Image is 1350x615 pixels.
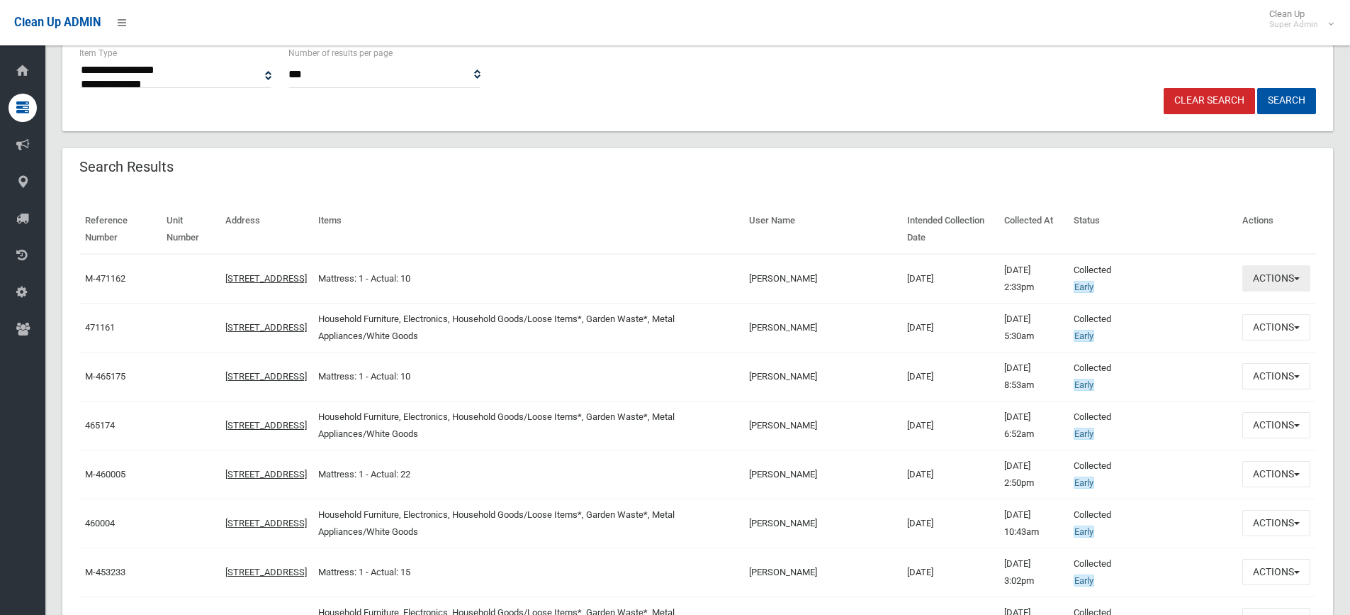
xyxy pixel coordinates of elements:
[1074,330,1094,342] span: Early
[1242,510,1310,536] button: Actions
[999,303,1068,352] td: [DATE] 5:30am
[220,205,313,254] th: Address
[161,205,220,254] th: Unit Number
[313,548,744,597] td: Mattress: 1 - Actual: 15
[1257,88,1316,114] button: Search
[313,450,744,499] td: Mattress: 1 - Actual: 22
[743,401,901,450] td: [PERSON_NAME]
[1074,379,1094,391] span: Early
[901,254,999,304] td: [DATE]
[1237,205,1316,254] th: Actions
[1068,450,1237,499] td: Collected
[999,548,1068,597] td: [DATE] 3:02pm
[313,205,744,254] th: Items
[225,273,307,284] a: [STREET_ADDRESS]
[85,518,115,528] a: 460004
[1242,314,1310,340] button: Actions
[901,401,999,450] td: [DATE]
[1242,265,1310,292] button: Actions
[743,352,901,401] td: [PERSON_NAME]
[901,352,999,401] td: [DATE]
[79,45,117,61] label: Item Type
[999,401,1068,450] td: [DATE] 6:52am
[85,371,125,382] a: M-465175
[999,254,1068,304] td: [DATE] 2:33pm
[1068,548,1237,597] td: Collected
[743,548,901,597] td: [PERSON_NAME]
[1074,575,1094,587] span: Early
[1242,559,1310,585] button: Actions
[1068,254,1237,304] td: Collected
[1068,205,1237,254] th: Status
[313,401,744,450] td: Household Furniture, Electronics, Household Goods/Loose Items*, Garden Waste*, Metal Appliances/W...
[85,322,115,333] a: 471161
[85,469,125,480] a: M-460005
[225,567,307,577] a: [STREET_ADDRESS]
[1262,9,1332,30] span: Clean Up
[225,518,307,528] a: [STREET_ADDRESS]
[62,153,191,181] header: Search Results
[225,420,307,431] a: [STREET_ADDRESS]
[901,548,999,597] td: [DATE]
[225,371,307,382] a: [STREET_ADDRESS]
[999,352,1068,401] td: [DATE] 8:53am
[85,420,115,431] a: 465174
[999,450,1068,499] td: [DATE] 2:50pm
[1242,461,1310,487] button: Actions
[313,254,744,304] td: Mattress: 1 - Actual: 10
[1068,352,1237,401] td: Collected
[1074,281,1094,293] span: Early
[999,205,1068,254] th: Collected At
[225,469,307,480] a: [STREET_ADDRESS]
[79,205,161,254] th: Reference Number
[225,322,307,333] a: [STREET_ADDRESS]
[1068,401,1237,450] td: Collected
[85,273,125,284] a: M-471162
[901,450,999,499] td: [DATE]
[85,567,125,577] a: M-453233
[999,499,1068,548] td: [DATE] 10:43am
[743,205,901,254] th: User Name
[1074,526,1094,538] span: Early
[1068,499,1237,548] td: Collected
[743,303,901,352] td: [PERSON_NAME]
[901,205,999,254] th: Intended Collection Date
[1068,303,1237,352] td: Collected
[743,499,901,548] td: [PERSON_NAME]
[1242,412,1310,438] button: Actions
[1242,363,1310,389] button: Actions
[901,499,999,548] td: [DATE]
[901,303,999,352] td: [DATE]
[313,499,744,548] td: Household Furniture, Electronics, Household Goods/Loose Items*, Garden Waste*, Metal Appliances/W...
[1164,88,1255,114] a: Clear Search
[313,352,744,401] td: Mattress: 1 - Actual: 10
[743,254,901,304] td: [PERSON_NAME]
[743,450,901,499] td: [PERSON_NAME]
[1269,19,1318,30] small: Super Admin
[14,16,101,29] span: Clean Up ADMIN
[1074,428,1094,440] span: Early
[313,303,744,352] td: Household Furniture, Electronics, Household Goods/Loose Items*, Garden Waste*, Metal Appliances/W...
[288,45,393,61] label: Number of results per page
[1074,477,1094,489] span: Early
